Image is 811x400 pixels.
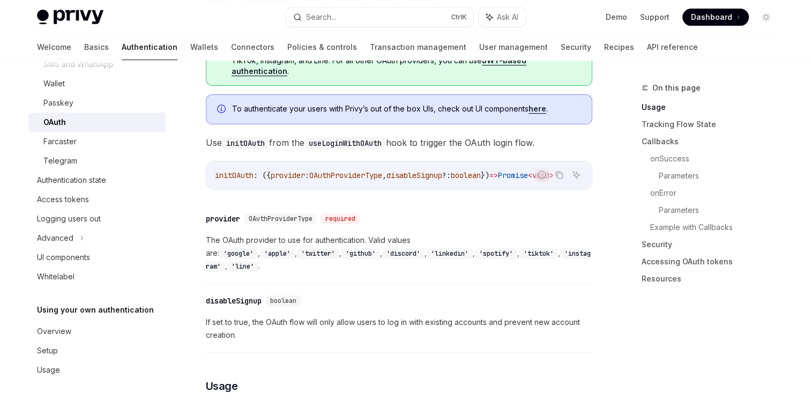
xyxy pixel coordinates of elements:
a: Logging users out [28,209,166,228]
div: required [321,213,360,224]
code: 'discord' [382,248,425,259]
div: Passkey [43,97,73,109]
svg: Info [217,105,228,115]
div: Access tokens [37,193,89,206]
a: Example with Callbacks [650,219,783,236]
span: OAuthProviderType [309,171,382,180]
span: Ctrl K [451,13,467,21]
span: boolean [451,171,481,180]
a: Accessing OAuth tokens [642,253,783,270]
code: 'google' [219,248,258,259]
span: initOAuth [215,171,254,180]
a: Setup [28,341,166,360]
span: , [382,171,386,180]
span: void [532,171,549,180]
div: Farcaster [43,135,77,148]
img: light logo [37,10,103,25]
a: Parameters [659,167,783,184]
h5: Using your own authentication [37,303,154,316]
span: OAuthProviderType [249,214,313,223]
a: Policies & controls [287,34,357,60]
div: Logging users out [37,212,101,225]
button: Toggle dark mode [757,9,775,26]
code: initOAuth [222,137,269,149]
a: Wallets [190,34,218,60]
span: < [528,171,532,180]
span: : ({ [254,171,271,180]
button: Report incorrect code [535,168,549,182]
div: Telegram [43,154,77,167]
a: here [529,104,546,114]
code: 'github' [341,248,380,259]
code: 'apple' [260,248,295,259]
button: Ask AI [569,168,583,182]
a: onError [650,184,783,202]
div: OAuth [43,116,66,129]
button: Copy the contents from the code block [552,168,566,182]
a: Parameters [659,202,783,219]
a: Dashboard [682,9,749,26]
a: Farcaster [28,132,166,151]
span: disableSignup [386,171,442,180]
span: provider [271,171,305,180]
span: ?: [442,171,451,180]
a: Passkey [28,93,166,113]
a: Usage [28,360,166,380]
a: Security [642,236,783,253]
a: Usage [642,99,783,116]
button: Search...CtrlK [286,8,473,27]
a: Wallet [28,74,166,93]
code: 'twitter' [297,248,339,259]
code: useLoginWithOAuth [304,137,386,149]
span: Usage [206,379,238,394]
span: On this page [652,82,701,94]
span: : [305,171,309,180]
a: Welcome [37,34,71,60]
a: Callbacks [642,133,783,150]
a: OAuth [28,113,166,132]
a: onSuccess [650,150,783,167]
div: Whitelabel [37,270,75,283]
a: UI components [28,248,166,267]
span: }) [481,171,489,180]
code: 'spotify' [475,248,517,259]
span: The OAuth provider to use for authentication. Valid values are: , , , , , , , , , . [206,234,592,272]
div: Search... [306,11,336,24]
a: Basics [84,34,109,60]
a: Security [561,34,591,60]
span: > [549,171,554,180]
a: Access tokens [28,190,166,209]
a: Demo [606,12,627,23]
span: To authenticate your users with Privy’s out of the box UIs, check out UI components . [232,103,581,114]
div: Authentication state [37,174,106,187]
span: If set to true, the OAuth flow will only allow users to log in with existing accounts and prevent... [206,316,592,342]
span: Ask AI [497,12,518,23]
span: Use from the hook to trigger the OAuth login flow. [206,135,592,150]
div: Setup [37,344,58,357]
a: API reference [647,34,698,60]
div: provider [206,213,240,224]
a: Recipes [604,34,634,60]
span: boolean [270,297,296,305]
div: Wallet [43,77,65,90]
code: 'line' [227,261,258,272]
a: Support [640,12,669,23]
a: Tracking Flow State [642,116,783,133]
span: The React SDK supports OAuth login with Google, Apple, Twitter, GitHub, Discord, LinkedIn, Spotif... [232,45,581,77]
code: 'linkedin' [427,248,473,259]
div: disableSignup [206,295,262,306]
div: Overview [37,325,71,338]
code: 'tiktok' [519,248,558,259]
span: => [489,171,498,180]
div: Usage [37,364,60,376]
a: Connectors [231,34,274,60]
a: Authentication state [28,171,166,190]
div: Advanced [37,232,73,245]
div: UI components [37,251,90,264]
button: Ask AI [479,8,526,27]
a: Authentication [122,34,177,60]
a: Telegram [28,151,166,171]
span: Promise [498,171,528,180]
a: User management [479,34,548,60]
a: Whitelabel [28,267,166,286]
